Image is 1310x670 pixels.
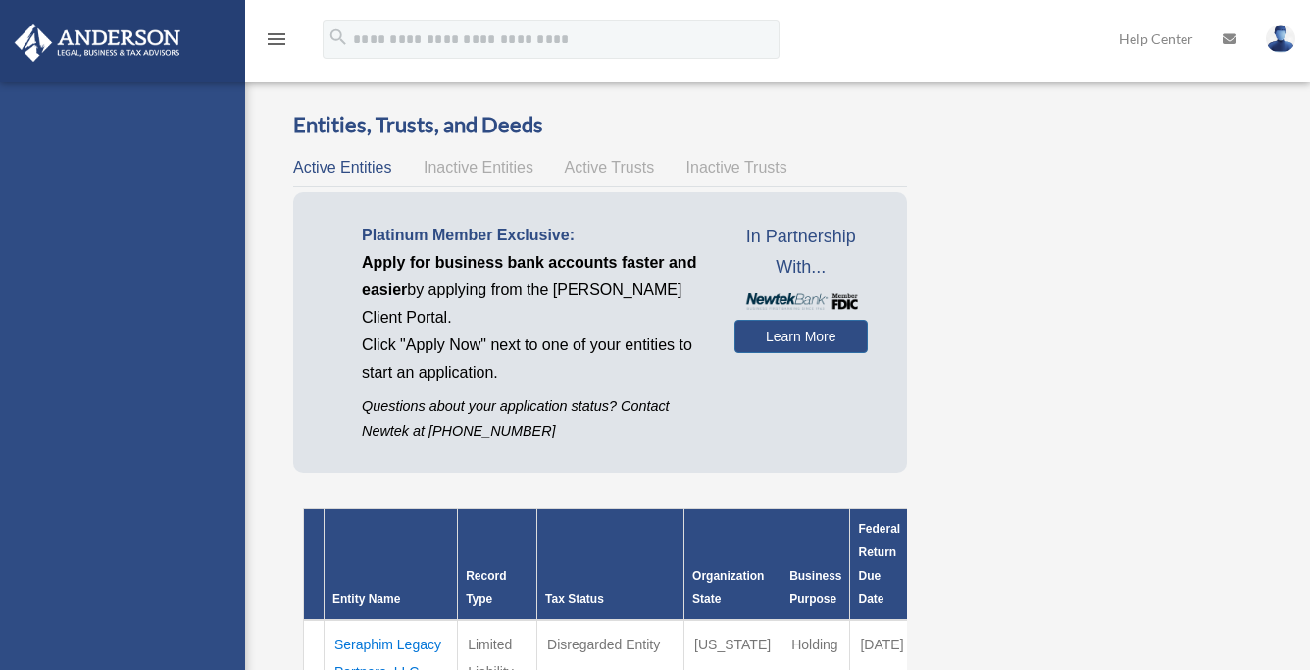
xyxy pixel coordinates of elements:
th: Tax Status [537,509,684,621]
p: by applying from the [PERSON_NAME] Client Portal. [362,249,705,332]
h3: Entities, Trusts, and Deeds [293,110,907,140]
img: NewtekBankLogoSM.png [744,293,858,310]
th: Organization State [684,509,781,621]
span: Inactive Trusts [686,159,787,176]
th: Business Purpose [781,509,850,621]
span: Active Entities [293,159,391,176]
img: User Pic [1266,25,1295,53]
span: Apply for business bank accounts faster and easier [362,254,696,298]
i: menu [265,27,288,51]
p: Click "Apply Now" next to one of your entities to start an application. [362,332,705,387]
a: Learn More [734,320,868,353]
th: Entity Name [325,509,458,621]
span: Active Trusts [565,159,655,176]
th: Record Type [458,509,537,621]
span: Inactive Entities [424,159,533,176]
i: search [327,26,349,48]
p: Platinum Member Exclusive: [362,222,705,249]
p: Questions about your application status? Contact Newtek at [PHONE_NUMBER] [362,394,705,443]
img: Anderson Advisors Platinum Portal [9,24,186,62]
a: menu [265,34,288,51]
th: Federal Return Due Date [850,509,914,621]
span: In Partnership With... [734,222,868,283]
